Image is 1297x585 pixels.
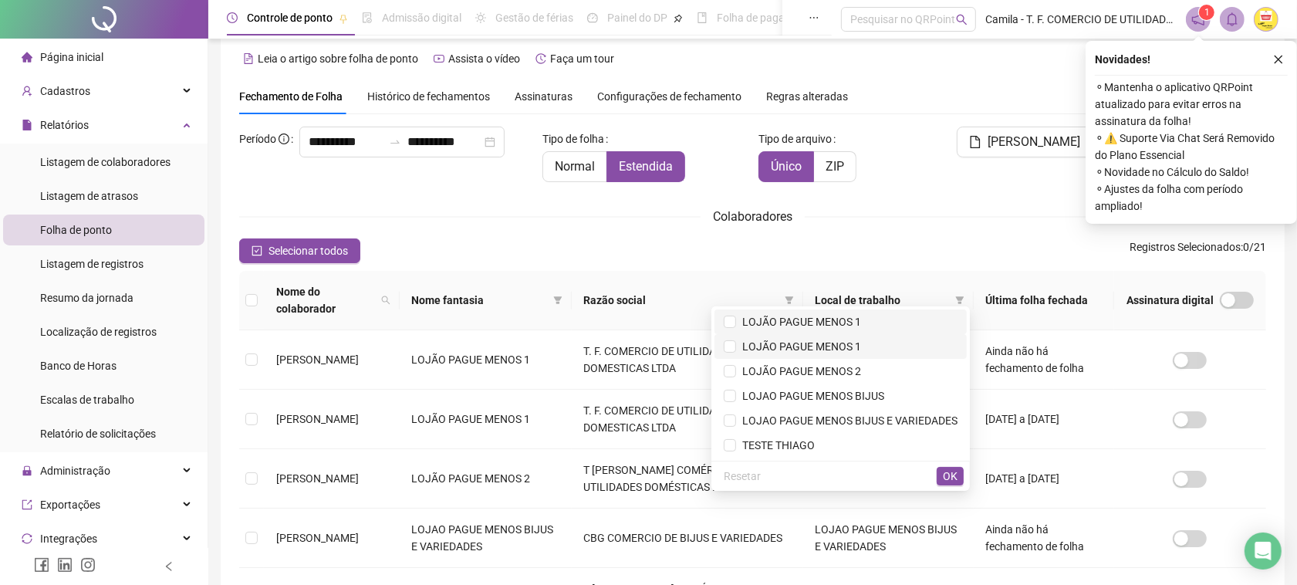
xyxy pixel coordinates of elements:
[40,465,110,477] span: Administração
[400,449,572,509] td: LOJÃO PAGUE MENOS 2
[34,557,49,573] span: facebook
[40,85,90,97] span: Cadastros
[1191,12,1205,26] span: notification
[239,133,276,145] span: Período
[252,245,262,256] span: check-square
[22,120,32,130] span: file
[258,52,418,65] span: Leia o artigo sobre folha de ponto
[974,271,1114,330] th: Última folha fechada
[40,190,138,202] span: Listagem de atrasos
[956,14,968,25] span: search
[276,353,359,366] span: [PERSON_NAME]
[572,390,803,449] td: T. F. COMERCIO DE UTILIDADES DOMESTICAS LTDA
[40,360,117,372] span: Banco de Horas
[1199,5,1214,20] sup: 1
[718,467,767,485] button: Resetar
[362,12,373,23] span: file-done
[40,156,171,168] span: Listagem de colaboradores
[22,499,32,510] span: export
[1095,51,1150,68] span: Novidades !
[736,390,884,402] span: LOJAO PAGUE MENOS BIJUS
[957,127,1093,157] button: [PERSON_NAME]
[40,119,89,131] span: Relatórios
[1095,181,1288,215] span: ⚬ Ajustes da folha com período ampliado!
[1273,54,1284,65] span: close
[535,53,546,64] span: history
[758,130,832,147] span: Tipo de arquivo
[57,557,73,573] span: linkedin
[1130,238,1266,263] span: : 0 / 21
[1126,292,1214,309] span: Assinatura digital
[40,258,144,270] span: Listagem de registros
[40,499,100,511] span: Exportações
[381,296,390,305] span: search
[382,12,461,24] span: Admissão digital
[1204,7,1210,18] span: 1
[572,449,803,509] td: T [PERSON_NAME] COMÉRCIO DE UTILIDADES DOMÉSTICAS ME
[378,280,393,320] span: search
[969,136,981,148] span: file
[40,51,103,63] span: Página inicial
[986,523,1085,553] span: Ainda não há fechamento de folha
[986,345,1085,374] span: Ainda não há fechamento de folha
[22,465,32,476] span: lock
[247,12,333,24] span: Controle de ponto
[572,330,803,390] td: T. F. COMERCIO DE UTILIDADES DOMESTICAS LTDA
[22,533,32,544] span: sync
[40,533,97,545] span: Integrações
[771,159,802,174] span: Único
[1095,79,1288,130] span: ⚬ Mantenha o aplicativo QRPoint atualizado para evitar erros na assinatura da folha!
[515,91,573,102] span: Assinaturas
[550,52,614,65] span: Faça um tour
[766,91,848,102] span: Regras alteradas
[400,330,572,390] td: LOJÃO PAGUE MENOS 1
[553,296,562,305] span: filter
[1245,533,1282,570] div: Open Intercom Messenger
[40,428,156,440] span: Relatório de solicitações
[816,292,949,309] span: Local de trabalho
[80,557,96,573] span: instagram
[22,52,32,63] span: home
[555,159,595,174] span: Normal
[550,289,566,312] span: filter
[276,532,359,544] span: [PERSON_NAME]
[1225,12,1239,26] span: bell
[736,365,861,377] span: LOJÃO PAGUE MENOS 2
[389,136,401,148] span: to
[619,159,673,174] span: Estendida
[697,12,708,23] span: book
[782,289,797,312] span: filter
[974,449,1114,509] td: [DATE] a [DATE]
[400,509,572,568] td: LOJAO PAGUE MENOS BIJUS E VARIEDADES
[40,394,134,406] span: Escalas de trabalho
[227,12,238,23] span: clock-circle
[1095,130,1288,164] span: ⚬ ⚠️ Suporte Via Chat Será Removido do Plano Essencial
[826,159,844,174] span: ZIP
[988,133,1080,151] span: [PERSON_NAME]
[587,12,598,23] span: dashboard
[736,316,861,328] span: LOJÃO PAGUE MENOS 1
[243,53,254,64] span: file-text
[713,209,792,224] span: Colaboradores
[495,12,573,24] span: Gestão de férias
[276,283,375,317] span: Nome do colaborador
[164,561,174,572] span: left
[974,390,1114,449] td: [DATE] a [DATE]
[542,130,604,147] span: Tipo de folha
[572,509,803,568] td: CBG COMERCIO DE BIJUS E VARIEDADES
[389,136,401,148] span: swap-right
[412,292,547,309] span: Nome fantasia
[400,390,572,449] td: LOJÃO PAGUE MENOS 1
[40,292,133,304] span: Resumo da jornada
[269,242,348,259] span: Selecionar todos
[607,12,667,24] span: Painel do DP
[736,414,958,427] span: LOJAO PAGUE MENOS BIJUS E VARIEDADES
[597,91,741,102] span: Configurações de fechamento
[736,439,815,451] span: TESTE THIAGO
[985,11,1177,28] span: Camila - T. F. COMERCIO DE UTILIDADES DOMESTICAS LTDA
[1130,241,1241,253] span: Registros Selecionados
[937,467,964,485] button: OK
[955,296,964,305] span: filter
[584,292,779,309] span: Razão social
[448,52,520,65] span: Assista o vídeo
